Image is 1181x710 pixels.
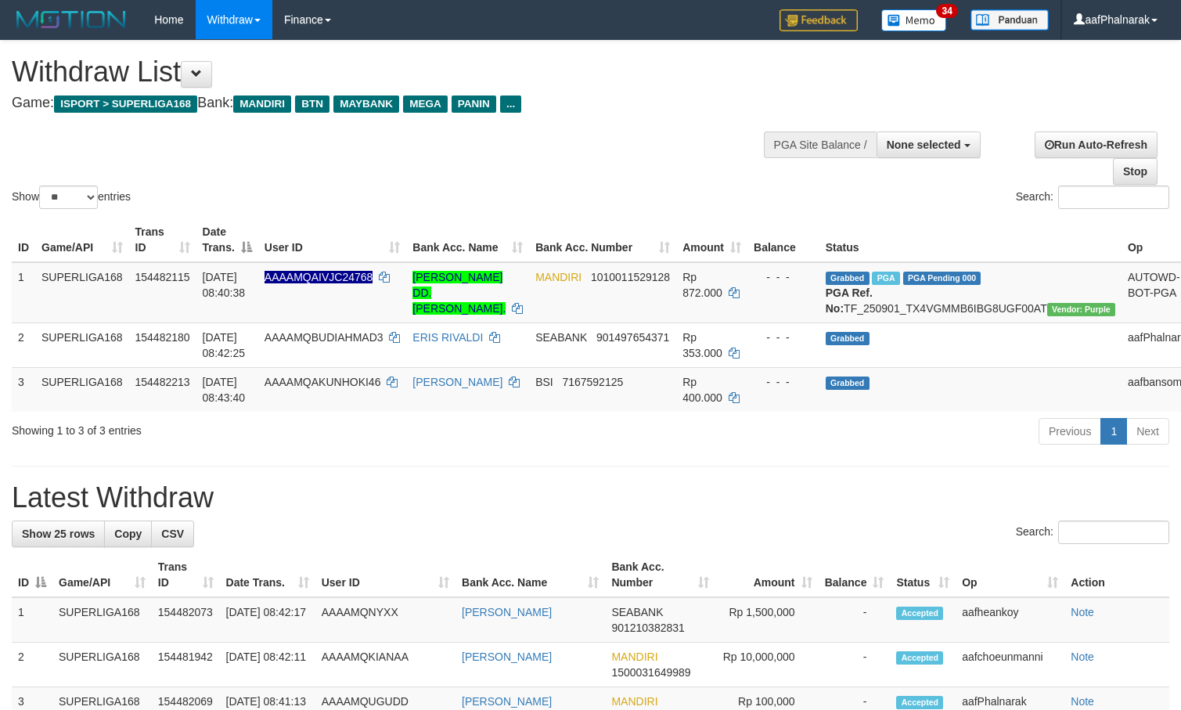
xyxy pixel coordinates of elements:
input: Search: [1058,521,1169,544]
img: Feedback.jpg [780,9,858,31]
span: PANIN [452,96,496,113]
span: SEABANK [611,606,663,618]
th: Status [819,218,1122,262]
td: - [819,643,891,687]
td: SUPERLIGA168 [52,643,152,687]
span: Accepted [896,651,943,665]
th: Bank Acc. Name: activate to sort column ascending [406,218,529,262]
a: Note [1071,651,1094,663]
th: Action [1064,553,1169,597]
span: SEABANK [535,331,587,344]
span: [DATE] 08:42:25 [203,331,246,359]
span: MANDIRI [611,695,657,708]
span: Copy 7167592125 to clipboard [562,376,623,388]
td: AAAAMQKIANAA [315,643,455,687]
a: ERIS RIVALDI [412,331,483,344]
img: Button%20Memo.svg [881,9,947,31]
a: [PERSON_NAME] [462,651,552,663]
label: Search: [1016,521,1169,544]
td: SUPERLIGA168 [35,262,129,323]
span: MANDIRI [535,271,581,283]
span: Marked by aafchoeunmanni [872,272,899,285]
a: Show 25 rows [12,521,105,547]
span: Copy 901210382831 to clipboard [611,622,684,634]
th: Date Trans.: activate to sort column descending [196,218,258,262]
a: 1 [1100,418,1127,445]
td: SUPERLIGA168 [35,323,129,367]
button: None selected [877,132,981,158]
span: Nama rekening ada tanda titik/strip, harap diedit [265,271,373,283]
span: MAYBANK [333,96,399,113]
th: Bank Acc. Number: activate to sort column ascending [529,218,676,262]
a: Note [1071,606,1094,618]
span: Rp 353.000 [682,331,722,359]
td: SUPERLIGA168 [35,367,129,412]
th: User ID: activate to sort column ascending [258,218,406,262]
td: - [819,597,891,643]
span: ... [500,96,521,113]
th: Status: activate to sort column ascending [890,553,956,597]
a: [PERSON_NAME] [462,695,552,708]
th: User ID: activate to sort column ascending [315,553,455,597]
a: Stop [1113,158,1158,185]
th: ID: activate to sort column descending [12,553,52,597]
select: Showentries [39,186,98,209]
span: Copy 1010011529128 to clipboard [591,271,670,283]
label: Show entries [12,186,131,209]
span: 154482213 [135,376,190,388]
div: - - - [754,374,813,390]
span: Grabbed [826,272,870,285]
th: Game/API: activate to sort column ascending [35,218,129,262]
th: Game/API: activate to sort column ascending [52,553,152,597]
td: 154482073 [152,597,220,643]
b: PGA Ref. No: [826,287,873,315]
span: Grabbed [826,377,870,390]
span: AAAAMQAKUNHOKI46 [265,376,381,388]
td: Rp 10,000,000 [715,643,818,687]
td: [DATE] 08:42:11 [220,643,315,687]
img: panduan.png [970,9,1049,31]
span: Vendor URL: https://trx4.1velocity.biz [1047,303,1115,316]
td: 1 [12,597,52,643]
span: None selected [887,139,961,151]
span: 34 [936,4,957,18]
th: Bank Acc. Name: activate to sort column ascending [455,553,605,597]
th: Date Trans.: activate to sort column ascending [220,553,315,597]
span: Rp 872.000 [682,271,722,299]
th: Balance: activate to sort column ascending [819,553,891,597]
div: - - - [754,269,813,285]
td: 2 [12,323,35,367]
div: Showing 1 to 3 of 3 entries [12,416,481,438]
span: Copy 1500031649989 to clipboard [611,666,690,679]
a: Previous [1039,418,1101,445]
span: MANDIRI [611,651,657,663]
th: Amount: activate to sort column ascending [715,553,818,597]
a: [PERSON_NAME] DD. [PERSON_NAME]. [412,271,506,315]
h1: Latest Withdraw [12,482,1169,514]
span: Show 25 rows [22,528,95,540]
span: BTN [295,96,329,113]
span: [DATE] 08:43:40 [203,376,246,404]
span: 154482180 [135,331,190,344]
td: 2 [12,643,52,687]
label: Search: [1016,186,1169,209]
td: SUPERLIGA168 [52,597,152,643]
a: [PERSON_NAME] [412,376,502,388]
a: Copy [104,521,152,547]
a: Run Auto-Refresh [1035,132,1158,158]
td: 1 [12,262,35,323]
td: Rp 1,500,000 [715,597,818,643]
th: Op: activate to sort column ascending [956,553,1064,597]
th: Balance [747,218,819,262]
span: ISPORT > SUPERLIGA168 [54,96,197,113]
h1: Withdraw List [12,56,772,88]
td: [DATE] 08:42:17 [220,597,315,643]
span: AAAAMQBUDIAHMAD3 [265,331,383,344]
td: AAAAMQNYXX [315,597,455,643]
span: Copy 901497654371 to clipboard [596,331,669,344]
td: aafheankoy [956,597,1064,643]
a: Note [1071,695,1094,708]
td: 3 [12,367,35,412]
th: Trans ID: activate to sort column ascending [152,553,220,597]
div: - - - [754,330,813,345]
